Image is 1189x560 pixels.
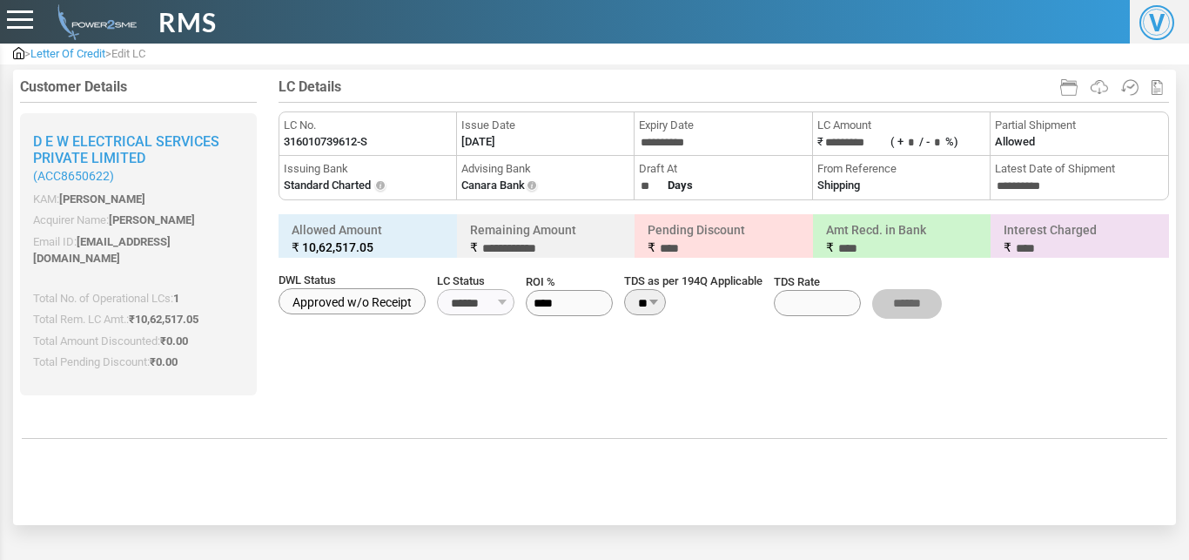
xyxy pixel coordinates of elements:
label: ( + / - %) [890,135,958,148]
li: ₹ [813,112,991,156]
span: 0.00 [156,355,178,368]
span: ₹ [470,240,478,254]
img: admin [13,47,24,59]
h2: D E W Electrical Services Private Limited [33,133,244,184]
label: Shipping [817,177,860,194]
span: ₹ [160,334,188,347]
span: [PERSON_NAME] [109,213,195,226]
p: Total No. of Operational LCs: [33,290,244,307]
span: Advising Bank [461,160,629,178]
h6: Allowed Amount [283,219,453,259]
span: [EMAIL_ADDRESS][DOMAIN_NAME] [33,235,171,266]
label: Standard Charted [284,177,371,194]
input: ( +/ -%) [930,133,945,152]
span: ROI % [526,273,613,291]
span: DWL Status [279,272,426,289]
p: Acquirer Name: [33,212,244,229]
span: LC Amount [817,117,985,134]
p: KAM: [33,191,244,208]
span: Draft At [639,160,807,178]
span: Partial Shipment [995,117,1164,134]
h6: Interest Charged [995,219,1165,260]
label: Allowed [995,133,1035,151]
img: admin [50,4,137,40]
p: Email ID: [33,233,244,267]
p: Total Pending Discount: [33,354,244,371]
span: ₹ [1004,240,1011,254]
label: Approved w/o Receipt [279,288,426,314]
span: Latest Date of Shipment [995,160,1164,178]
p: Total Amount Discounted: [33,333,244,350]
span: From Reference [817,160,985,178]
span: LC Status [437,273,514,290]
span: ₹ [150,355,178,368]
span: Edit LC [111,47,145,60]
span: 10,62,517.05 [135,313,198,326]
span: Expiry Date [639,117,807,134]
span: RMS [158,3,217,42]
span: LC No. [284,117,452,134]
label: 316010739612-S [284,133,367,151]
span: TDS Rate [774,273,861,291]
small: (ACC8650622) [33,169,244,184]
label: [DATE] [461,133,495,151]
span: TDS as per 194Q Applicable [624,273,762,290]
span: ₹ [648,240,655,254]
img: Info [525,179,539,193]
h4: LC Details [279,78,1169,95]
span: ₹ [129,313,198,326]
h6: Remaining Amount [461,219,631,260]
h4: Customer Details [20,78,257,95]
span: ₹ [826,240,834,254]
strong: Days [668,179,693,192]
h6: Pending Discount [639,219,809,260]
h6: Amt Recd. in Bank [817,219,987,260]
span: Issuing Bank [284,160,452,178]
small: ₹ 10,62,517.05 [292,239,444,256]
p: Total Rem. LC Amt.: [33,311,244,328]
span: 0.00 [166,334,188,347]
span: V [1139,5,1174,40]
span: [PERSON_NAME] [59,192,145,206]
img: Info [373,179,387,193]
span: 1 [173,292,179,305]
span: Letter Of Credit [30,47,105,60]
span: Issue Date [461,117,629,134]
label: Canara Bank [461,177,525,194]
input: ( +/ -%) [904,133,919,152]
